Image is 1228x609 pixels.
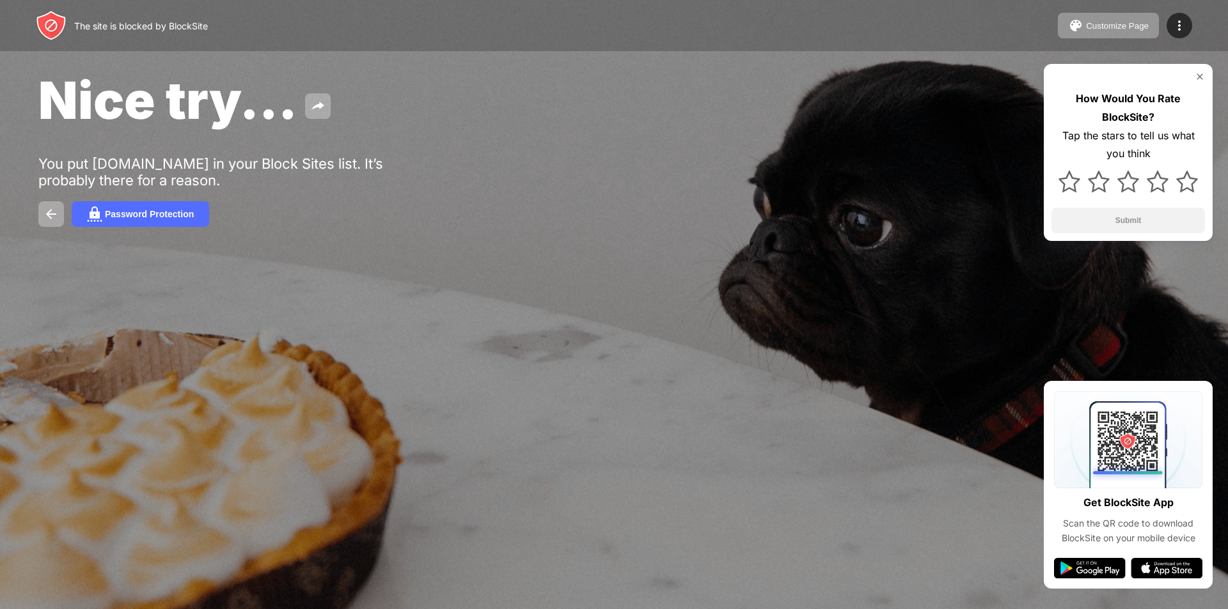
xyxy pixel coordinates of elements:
[1083,493,1174,512] div: Get BlockSite App
[1131,558,1202,578] img: app-store.svg
[38,155,434,189] div: You put [DOMAIN_NAME] in your Block Sites list. It’s probably there for a reason.
[36,10,67,41] img: header-logo.svg
[1176,171,1198,192] img: star.svg
[310,98,326,114] img: share.svg
[1147,171,1169,192] img: star.svg
[1059,171,1080,192] img: star.svg
[87,206,102,222] img: password.svg
[1054,558,1126,578] img: google-play.svg
[1086,21,1149,31] div: Customize Page
[1051,89,1205,127] div: How Would You Rate BlockSite?
[1117,171,1139,192] img: star.svg
[1051,127,1205,164] div: Tap the stars to tell us what you think
[1068,18,1083,33] img: pallet.svg
[1054,391,1202,488] img: qrcode.svg
[1195,72,1205,82] img: rate-us-close.svg
[1172,18,1187,33] img: menu-icon.svg
[43,206,59,222] img: back.svg
[72,201,209,227] button: Password Protection
[105,209,194,219] div: Password Protection
[1051,208,1205,233] button: Submit
[38,69,297,131] span: Nice try...
[74,20,208,31] div: The site is blocked by BlockSite
[1088,171,1110,192] img: star.svg
[1054,516,1202,545] div: Scan the QR code to download BlockSite on your mobile device
[1058,13,1159,38] button: Customize Page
